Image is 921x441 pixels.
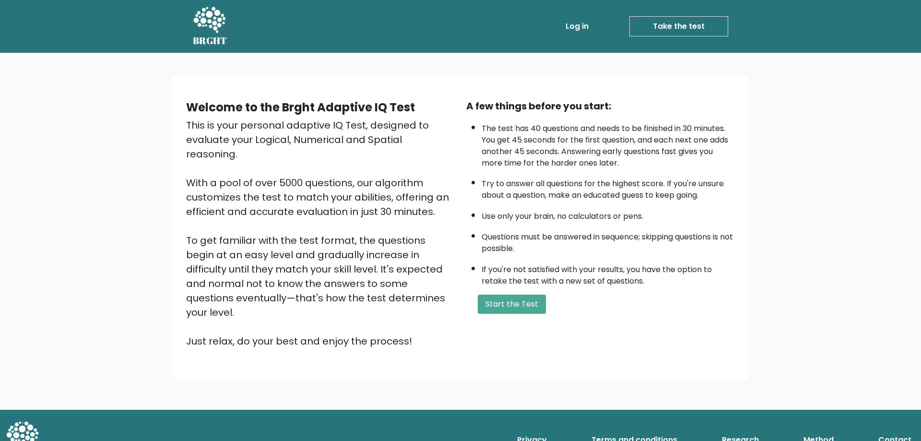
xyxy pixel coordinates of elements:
[629,16,728,36] a: Take the test
[466,99,735,113] div: A few things before you start:
[482,259,735,287] li: If you're not satisfied with your results, you have the option to retake the test with a new set ...
[482,173,735,201] li: Try to answer all questions for the highest score. If you're unsure about a question, make an edu...
[193,4,227,49] a: BRGHT
[478,295,546,314] button: Start the Test
[186,99,415,115] b: Welcome to the Brght Adaptive IQ Test
[562,17,592,36] a: Log in
[193,35,227,47] h5: BRGHT
[482,118,735,169] li: The test has 40 questions and needs to be finished in 30 minutes. You get 45 seconds for the firs...
[186,118,455,348] div: This is your personal adaptive IQ Test, designed to evaluate your Logical, Numerical and Spatial ...
[482,226,735,254] li: Questions must be answered in sequence; skipping questions is not possible.
[482,206,735,222] li: Use only your brain, no calculators or pens.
